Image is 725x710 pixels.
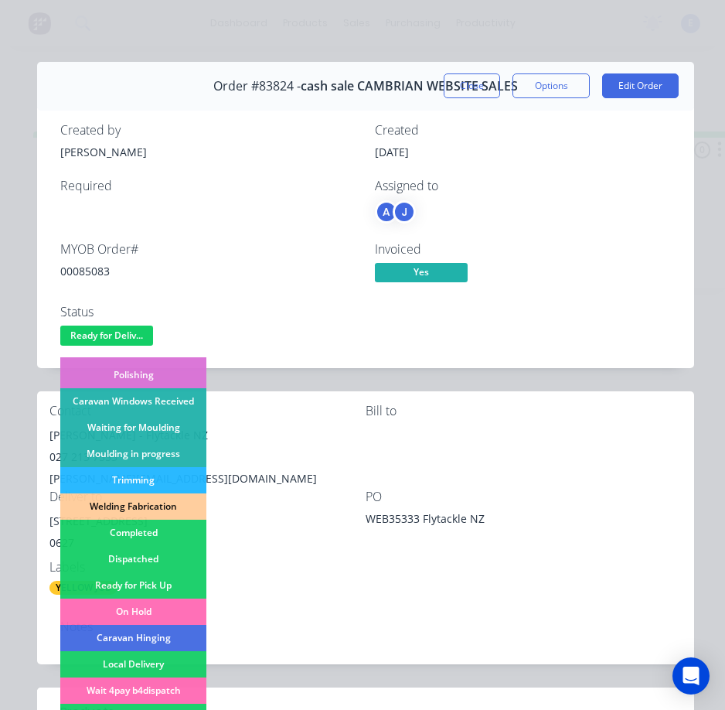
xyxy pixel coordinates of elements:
div: Caravan Windows Received [60,388,206,415]
div: J [393,200,416,224]
div: Contact [49,404,366,418]
div: [STREET_ADDRESS]0627 [49,510,366,560]
div: Status [60,305,356,319]
div: Polishing [60,362,206,388]
div: Trimming [60,467,206,493]
div: Created by [60,123,356,138]
div: WEB35333 Flytackle NZ [366,510,559,532]
div: Ready for Pick Up [60,572,206,599]
div: 00085083 [60,263,356,279]
div: Caravan Hinging [60,625,206,651]
div: 027 213 7553 [49,446,366,468]
div: Completed [60,520,206,546]
button: Edit Order [602,73,679,98]
div: Assigned to [375,179,671,193]
div: Local Delivery [60,651,206,678]
div: [PERSON_NAME] - Flytackle NZ027 213 7553[PERSON_NAME][EMAIL_ADDRESS][DOMAIN_NAME] [49,425,366,490]
div: Notes [60,620,671,634]
button: AJ [375,200,416,224]
div: MYOB Order # [60,242,356,257]
div: Wait 4pay b4dispatch [60,678,206,704]
div: Open Intercom Messenger [672,657,710,695]
div: Welding Fabrication [60,493,206,520]
div: Waiting for Moulding [60,415,206,441]
div: Bill to [366,404,682,418]
div: PO [366,490,682,504]
div: A [375,200,398,224]
div: Deliver to [49,490,366,504]
span: Ready for Deliv... [60,326,153,345]
div: Required [60,179,356,193]
div: YELLOW JOB [49,581,117,595]
div: Labels [49,560,366,575]
div: On Hold [60,599,206,625]
div: [PERSON_NAME] [60,144,356,160]
div: Invoiced [375,242,671,257]
div: [PERSON_NAME][EMAIL_ADDRESS][DOMAIN_NAME] [49,468,366,490]
div: [STREET_ADDRESS] [49,510,366,532]
span: Yes [375,263,468,282]
div: Dispatched [60,546,206,572]
div: 0627 [49,532,366,554]
div: [PERSON_NAME] - Flytackle NZ [49,425,366,446]
button: Options [512,73,590,98]
span: Order #83824 - [213,79,301,94]
div: Moulding in progress [60,441,206,467]
span: cash sale CAMBRIAN WEBSITE SALES [301,79,518,94]
button: Ready for Deliv... [60,326,153,349]
div: Created [375,123,671,138]
span: [DATE] [375,145,409,159]
button: Close [444,73,500,98]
